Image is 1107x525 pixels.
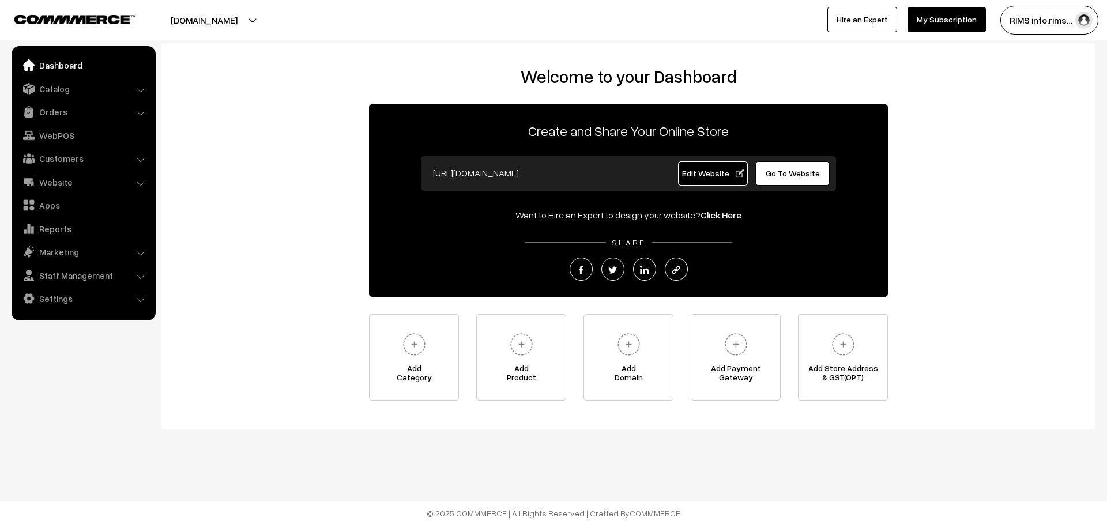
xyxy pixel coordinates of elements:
span: Edit Website [682,168,744,178]
a: AddDomain [583,314,673,401]
button: [DOMAIN_NAME] [130,6,278,35]
img: plus.svg [720,328,752,360]
span: Add Payment Gateway [691,364,780,387]
a: Reports [14,218,152,239]
a: Add Store Address& GST(OPT) [798,314,888,401]
span: Go To Website [766,168,820,178]
a: AddProduct [476,314,566,401]
a: Add PaymentGateway [691,314,781,401]
button: RIMS info.rims… [1000,6,1098,35]
span: Add Product [477,364,566,387]
span: SHARE [606,237,652,247]
a: My Subscription [908,7,986,32]
h2: Welcome to your Dashboard [173,66,1084,87]
img: COMMMERCE [14,15,135,24]
a: COMMMERCE [14,12,115,25]
a: WebPOS [14,125,152,146]
div: Want to Hire an Expert to design your website? [369,208,888,222]
a: Hire an Expert [827,7,897,32]
a: Edit Website [678,161,748,186]
img: plus.svg [827,328,859,360]
a: COMMMERCE [630,508,680,518]
a: Settings [14,288,152,309]
a: AddCategory [369,314,459,401]
a: Customers [14,148,152,169]
a: Dashboard [14,55,152,75]
a: Marketing [14,241,152,262]
a: Orders [14,101,152,122]
a: Staff Management [14,265,152,286]
a: Go To Website [755,161,830,186]
p: Create and Share Your Online Store [369,120,888,141]
span: Add Store Address & GST(OPT) [799,364,887,387]
a: Click Here [701,209,741,221]
img: plus.svg [613,328,645,360]
span: Add Category [370,364,458,387]
img: plus.svg [398,328,430,360]
a: Website [14,172,152,192]
span: Add Domain [584,364,673,387]
img: user [1075,12,1093,29]
img: plus.svg [506,328,537,360]
a: Catalog [14,78,152,99]
a: Apps [14,195,152,216]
